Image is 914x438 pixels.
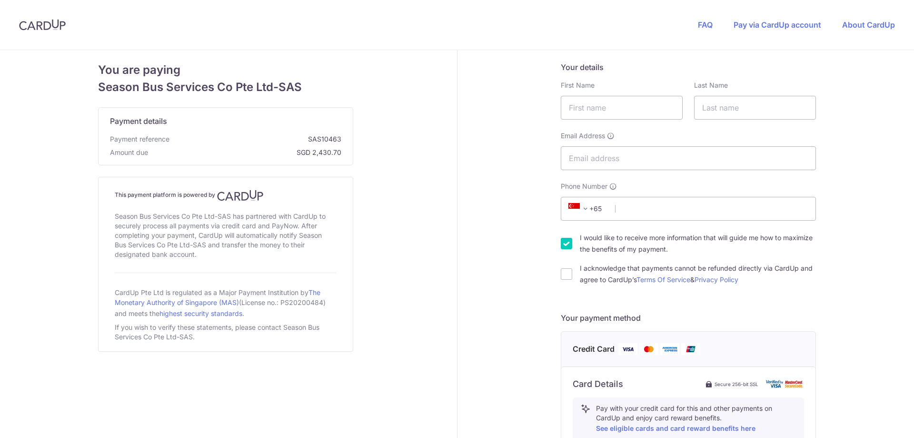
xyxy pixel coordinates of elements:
img: American Express [660,343,679,355]
span: Email Address [561,131,605,141]
span: Secure 256-bit SSL [715,380,758,388]
img: Union Pay [681,343,700,355]
span: Phone Number [561,182,607,191]
h4: This payment platform is powered by [115,190,337,201]
a: highest security standards [159,309,242,317]
a: Pay via CardUp account [734,20,821,30]
label: I acknowledge that payments cannot be refunded directly via CardUp and agree to CardUp’s & [580,263,816,285]
img: Mastercard [639,343,658,355]
h5: Your payment method [561,312,816,324]
span: Season Bus Services Co Pte Ltd-SAS [98,79,353,96]
div: Season Bus Services Co Pte Ltd-SAS has partnered with CardUp to securely process all payments via... [115,210,337,261]
span: Payment details [110,115,167,127]
div: CardUp Pte Ltd is regulated as a Major Payment Institution by (License no.: PS20200484) and meets... [115,285,337,321]
label: First Name [561,81,595,90]
h6: Card Details [573,378,623,390]
img: Visa [618,343,637,355]
span: You are paying [98,61,353,79]
a: FAQ [698,20,713,30]
span: Amount due [110,148,148,157]
a: See eligible cards and card reward benefits here [596,424,755,432]
span: SAS10463 [173,134,341,144]
label: I would like to receive more information that will guide me how to maximize the benefits of my pa... [580,232,816,255]
span: +65 [566,203,608,214]
p: Pay with your credit card for this and other payments on CardUp and enjoy card reward benefits. [596,404,796,434]
span: +65 [568,203,591,214]
input: First name [561,96,683,120]
a: Privacy Policy [695,275,738,284]
img: CardUp [19,19,66,31]
a: About CardUp [842,20,895,30]
span: Payment reference [110,134,169,144]
a: Terms Of Service [636,275,690,284]
iframe: Opens a widget where you can find more information [853,409,904,433]
img: CardUp [217,190,264,201]
span: SGD 2,430.70 [152,148,341,157]
h5: Your details [561,61,816,73]
span: Credit Card [573,343,615,355]
div: If you wish to verify these statements, please contact Season Bus Services Co Pte Ltd-SAS. [115,321,337,344]
input: Email address [561,146,816,170]
label: Last Name [694,81,728,90]
input: Last name [694,96,816,120]
img: card secure [766,380,804,388]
